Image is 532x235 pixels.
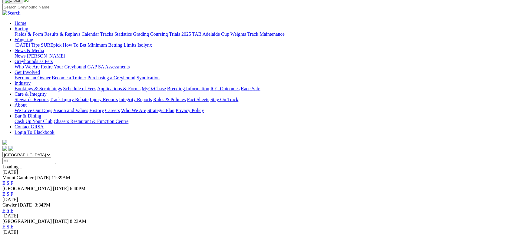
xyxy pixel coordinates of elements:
[2,191,5,197] a: E
[2,4,56,10] input: Search
[15,124,44,129] a: Contact GRSA
[153,97,186,102] a: Rules & Policies
[54,119,128,124] a: Chasers Restaurant & Function Centre
[15,86,62,91] a: Bookings & Scratchings
[97,86,140,91] a: Applications & Forms
[230,31,246,37] a: Weights
[11,208,13,213] a: F
[15,31,43,37] a: Fields & Form
[137,42,152,48] a: Isolynx
[187,97,209,102] a: Fact Sheets
[2,170,530,175] div: [DATE]
[142,86,166,91] a: MyOzChase
[150,31,168,37] a: Coursing
[63,42,87,48] a: How To Bet
[41,42,61,48] a: SUREpick
[15,130,55,135] a: Login To Blackbook
[15,108,52,113] a: We Love Our Dogs
[176,108,204,113] a: Privacy Policy
[88,64,130,69] a: GAP SA Assessments
[81,31,99,37] a: Calendar
[15,48,44,53] a: News & Media
[15,119,530,124] div: Bar & Dining
[15,75,51,80] a: Become an Owner
[70,219,86,224] span: 8:23AM
[44,31,80,37] a: Results & Replays
[88,75,135,80] a: Purchasing a Greyhound
[15,91,47,97] a: Care & Integrity
[2,158,56,164] input: Select date
[2,202,17,207] span: Gawler
[114,31,132,37] a: Statistics
[247,31,285,37] a: Track Maintenance
[11,180,13,186] a: F
[15,26,28,31] a: Racing
[15,64,40,69] a: Who We Are
[15,64,530,70] div: Greyhounds as Pets
[119,97,152,102] a: Integrity Reports
[90,97,118,102] a: Injury Reports
[241,86,260,91] a: Race Safe
[2,146,7,151] img: facebook.svg
[15,53,530,59] div: News & Media
[27,53,65,58] a: [PERSON_NAME]
[2,140,7,145] img: logo-grsa-white.png
[100,31,113,37] a: Tracks
[2,10,21,16] img: Search
[15,37,33,42] a: Wagering
[137,75,160,80] a: Syndication
[7,191,9,197] a: S
[88,42,136,48] a: Minimum Betting Limits
[15,70,40,75] a: Get Involved
[18,202,34,207] span: [DATE]
[53,108,88,113] a: Vision and Values
[2,175,34,180] span: Mount Gambier
[41,64,86,69] a: Retire Your Greyhound
[15,75,530,81] div: Get Involved
[15,21,26,26] a: Home
[167,86,209,91] a: Breeding Information
[11,224,13,229] a: F
[15,59,53,64] a: Greyhounds as Pets
[181,31,229,37] a: 2025 TAB Adelaide Cup
[7,224,9,229] a: S
[15,113,41,118] a: Bar & Dining
[2,219,52,224] span: [GEOGRAPHIC_DATA]
[70,186,86,191] span: 6:40PM
[2,224,5,229] a: E
[105,108,120,113] a: Careers
[89,108,104,113] a: History
[2,164,22,169] span: Loading...
[15,108,530,113] div: About
[53,186,69,191] span: [DATE]
[15,102,27,108] a: About
[2,186,52,191] span: [GEOGRAPHIC_DATA]
[2,213,530,219] div: [DATE]
[15,31,530,37] div: Racing
[15,86,530,91] div: Industry
[210,97,238,102] a: Stay On Track
[2,180,5,186] a: E
[121,108,146,113] a: Who We Are
[7,180,9,186] a: S
[15,42,40,48] a: [DATE] Tips
[35,175,51,180] span: [DATE]
[7,208,9,213] a: S
[51,175,70,180] span: 11:39AM
[15,97,530,102] div: Care & Integrity
[35,202,51,207] span: 3:34PM
[15,119,52,124] a: Cash Up Your Club
[63,86,96,91] a: Schedule of Fees
[2,208,5,213] a: E
[50,97,88,102] a: Track Injury Rebate
[52,75,86,80] a: Become a Trainer
[8,146,13,151] img: twitter.svg
[2,230,530,235] div: [DATE]
[15,53,25,58] a: News
[210,86,240,91] a: ICG Outcomes
[53,219,69,224] span: [DATE]
[2,197,530,202] div: [DATE]
[147,108,174,113] a: Strategic Plan
[11,191,13,197] a: F
[15,97,48,102] a: Stewards Reports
